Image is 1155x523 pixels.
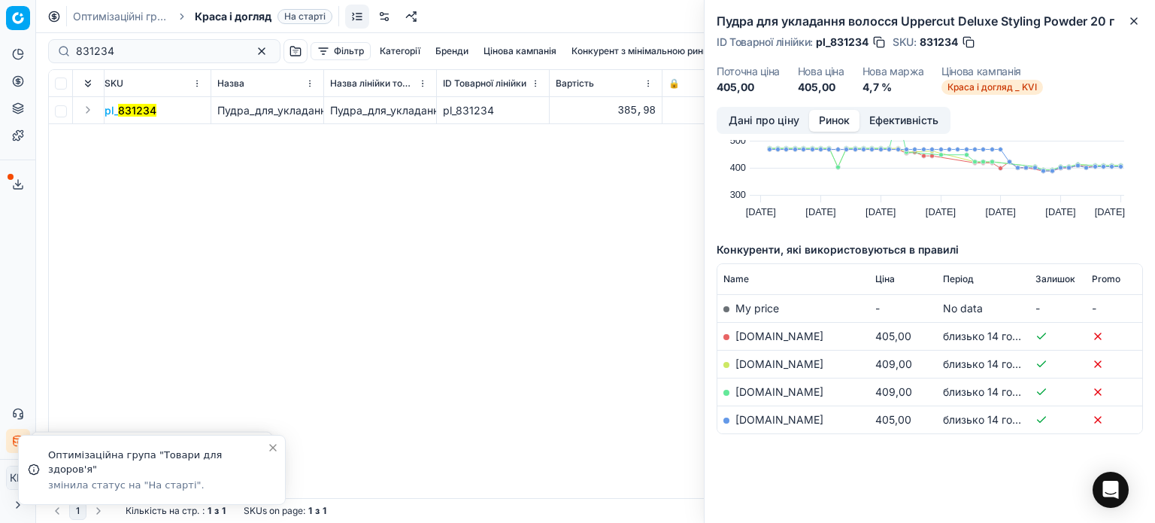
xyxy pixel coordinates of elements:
[79,101,97,119] button: Expand
[1045,206,1075,217] text: [DATE]
[105,103,156,118] span: pl_
[723,273,749,285] span: Name
[126,505,226,517] div: :
[937,294,1029,322] td: No data
[798,66,844,77] dt: Нова ціна
[862,80,924,95] dd: 4,7 %
[730,162,746,173] text: 400
[208,505,211,517] strong: 1
[264,439,282,457] button: Close toast
[875,273,895,285] span: Ціна
[217,78,244,90] span: Назва
[717,80,780,95] dd: 405,00
[6,466,30,490] button: КM
[941,80,1043,95] span: Краса і догляд _ KVI
[875,385,912,398] span: 409,00
[244,505,305,517] span: SKUs on page :
[869,294,937,322] td: -
[118,104,156,117] mark: 831234
[7,467,29,489] span: КM
[719,110,809,132] button: Дані про ціну
[308,505,312,517] strong: 1
[1095,206,1125,217] text: [DATE]
[73,9,169,24] a: Оптимізаційні групи
[893,37,917,47] span: SKU :
[735,330,823,342] a: [DOMAIN_NAME]
[735,357,823,370] a: [DOMAIN_NAME]
[48,502,108,520] nav: pagination
[730,135,746,146] text: 500
[805,206,835,217] text: [DATE]
[73,9,332,24] nav: breadcrumb
[556,78,594,90] span: Вартість
[943,273,974,285] span: Період
[717,12,1143,30] h2: Пудра для укладання волосся Uppercut Deluxe Styling Powder 20 г
[1035,273,1075,285] span: Залишок
[565,42,765,60] button: Конкурент з мінімальною ринковою ціною
[943,357,1060,370] span: близько 14 годин тому
[374,42,426,60] button: Категорії
[126,505,199,517] span: Кількість на стр.
[443,78,526,90] span: ID Товарної лінійки
[214,505,219,517] strong: з
[195,9,271,24] span: Краса і догляд
[735,413,823,426] a: [DOMAIN_NAME]
[48,502,66,520] button: Go to previous page
[1093,472,1129,508] div: Open Intercom Messenger
[330,103,430,118] div: Пудра_для_укладання_волосся_Uppercut_Deluxe_Styling_Powder_20_г
[865,206,896,217] text: [DATE]
[105,78,123,90] span: SKU
[798,80,844,95] dd: 405,00
[746,206,776,217] text: [DATE]
[809,110,859,132] button: Ринок
[816,35,869,50] span: pl_831234
[875,357,912,370] span: 409,00
[926,206,956,217] text: [DATE]
[556,103,656,118] div: 385,98
[76,44,241,59] input: Пошук по SKU або назві
[717,242,1143,257] h5: Конкуренти, які використовуються в правилі
[735,385,823,398] a: [DOMAIN_NAME]
[330,78,415,90] span: Назва лінійки товарів
[48,448,267,477] div: Оптимізаційна група "Товари для здоров'я"
[875,413,911,426] span: 405,00
[1092,273,1120,285] span: Promo
[943,330,1060,342] span: близько 14 годин тому
[195,9,332,24] span: Краса і доглядНа старті
[986,206,1016,217] text: [DATE]
[717,66,780,77] dt: Поточна ціна
[311,42,371,60] button: Фільтр
[943,413,1060,426] span: близько 14 годин тому
[1086,294,1142,322] td: -
[875,330,911,342] span: 405,00
[862,66,924,77] dt: Нова маржа
[277,9,332,24] span: На старті
[69,502,86,520] button: 1
[429,42,474,60] button: Бренди
[668,78,680,90] span: 🔒
[89,502,108,520] button: Go to next page
[859,110,948,132] button: Ефективність
[730,189,746,200] text: 300
[443,103,543,118] div: pl_831234
[48,479,267,492] div: змінила статус на "На старті".
[920,35,958,50] span: 831234
[943,385,1060,398] span: близько 14 годин тому
[105,103,156,118] button: pl_831234
[217,104,575,117] span: Пудра_для_укладання_волосся_Uppercut_Deluxe_Styling_Powder_20_г
[79,74,97,93] button: Expand all
[323,505,326,517] strong: 1
[717,37,813,47] span: ID Товарної лінійки :
[1029,294,1086,322] td: -
[222,505,226,517] strong: 1
[941,66,1043,77] dt: Цінова кампанія
[477,42,562,60] button: Цінова кампанія
[735,302,779,315] span: My price
[315,505,320,517] strong: з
